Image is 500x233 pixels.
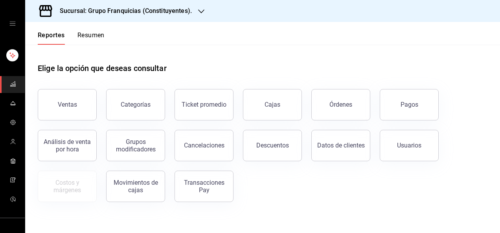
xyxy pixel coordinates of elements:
button: Movimientos de cajas [106,171,165,202]
div: Transacciones Pay [180,179,228,194]
h1: Elige la opción que deseas consultar [38,62,167,74]
div: Cajas [265,100,281,109]
button: Cancelaciones [175,130,233,161]
div: Cancelaciones [184,142,224,149]
div: Categorías [121,101,151,108]
div: Pagos [401,101,418,108]
div: Costos y márgenes [43,179,92,194]
button: Descuentos [243,130,302,161]
button: Ventas [38,89,97,120]
div: Ticket promedio [182,101,226,108]
div: Ventas [58,101,77,108]
button: Grupos modificadores [106,130,165,161]
button: Análisis de venta por hora [38,130,97,161]
div: Análisis de venta por hora [43,138,92,153]
button: Ticket promedio [175,89,233,120]
a: Cajas [243,89,302,120]
div: navigation tabs [38,31,105,45]
h3: Sucursal: Grupo Franquicias (Constituyentes). [53,6,192,16]
div: Usuarios [397,142,421,149]
button: Reportes [38,31,65,45]
button: Usuarios [380,130,439,161]
button: Categorías [106,89,165,120]
div: Órdenes [329,101,352,108]
button: Pagos [380,89,439,120]
button: Contrata inventarios para ver este reporte [38,171,97,202]
button: Órdenes [311,89,370,120]
button: Transacciones Pay [175,171,233,202]
button: Datos de clientes [311,130,370,161]
button: open drawer [9,20,16,27]
button: Resumen [77,31,105,45]
div: Datos de clientes [317,142,365,149]
div: Descuentos [256,142,289,149]
div: Grupos modificadores [111,138,160,153]
div: Movimientos de cajas [111,179,160,194]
